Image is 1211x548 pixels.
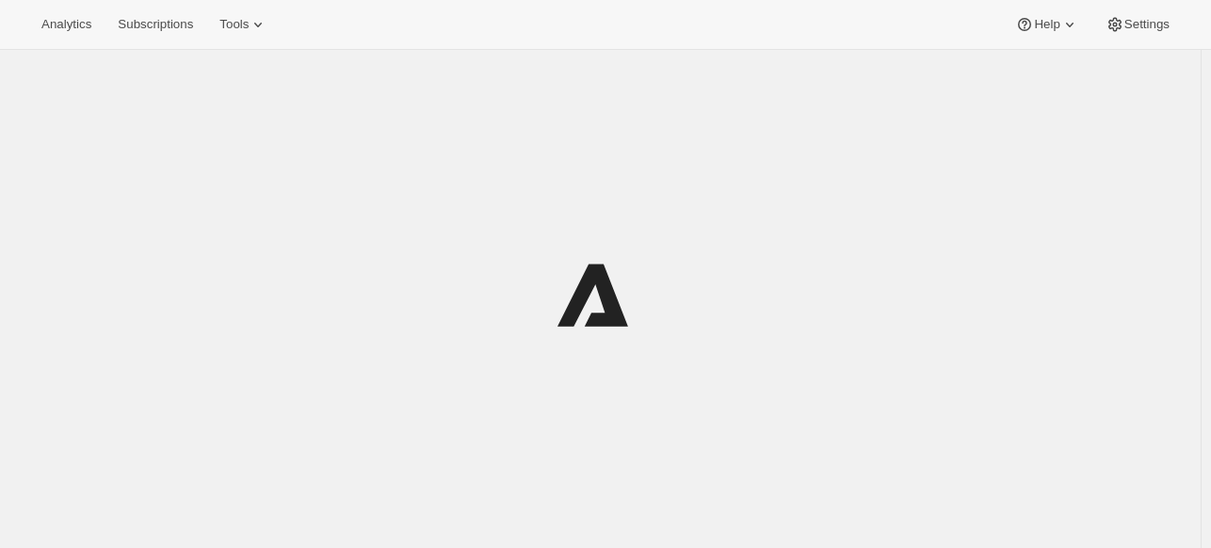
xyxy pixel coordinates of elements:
button: Help [1004,11,1090,38]
span: Help [1034,17,1059,32]
button: Settings [1094,11,1181,38]
button: Subscriptions [106,11,204,38]
button: Tools [208,11,279,38]
span: Analytics [41,17,91,32]
span: Settings [1124,17,1170,32]
span: Tools [219,17,249,32]
button: Analytics [30,11,103,38]
span: Subscriptions [118,17,193,32]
